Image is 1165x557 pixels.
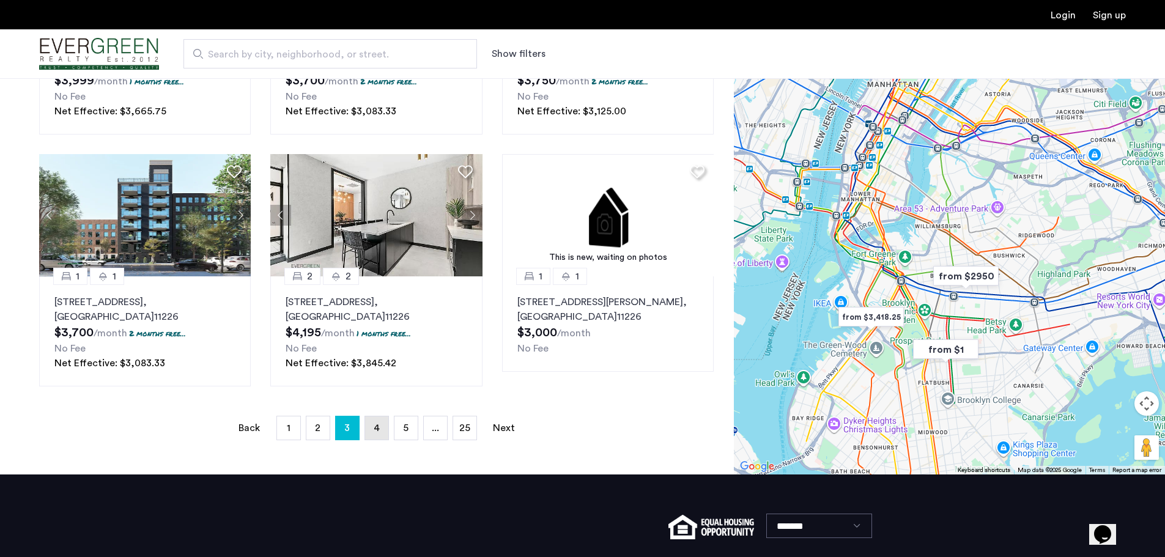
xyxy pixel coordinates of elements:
[76,269,80,284] span: 1
[237,416,262,440] a: Back
[287,423,290,433] span: 1
[39,24,251,135] a: 11[STREET_ADDRESS], [GEOGRAPHIC_DATA]112381 months free...No FeeNet Effective: $3,665.75
[492,416,516,440] a: Next
[39,416,714,440] nav: Pagination
[928,262,1004,290] div: from $2950
[286,358,396,368] span: Net Effective: $3,845.42
[492,46,546,61] button: Show or hide filters
[1134,391,1159,416] button: Map camera controls
[834,303,909,331] div: from $3,418.25
[315,423,320,433] span: 2
[1089,508,1128,545] iframe: chat widget
[1018,467,1082,473] span: Map data ©2025 Google
[432,423,439,433] span: ...
[39,276,251,386] a: 11[STREET_ADDRESS], [GEOGRAPHIC_DATA]112262 months free...No FeeNet Effective: $3,083.33
[958,466,1010,474] button: Keyboard shortcuts
[130,76,184,87] p: 1 months free...
[54,92,86,101] span: No Fee
[1093,10,1126,20] a: Registration
[517,326,557,339] span: $3,000
[517,295,698,324] p: [STREET_ADDRESS][PERSON_NAME] 11226
[208,47,443,62] span: Search by city, neighborhood, or street.
[54,106,166,116] span: Net Effective: $3,665.75
[403,423,409,433] span: 5
[270,154,483,276] img: 66a1adb6-6608-43dd-a245-dc7333f8b390_638711880204855037.jpeg
[575,269,579,284] span: 1
[270,276,482,386] a: 22[STREET_ADDRESS], [GEOGRAPHIC_DATA]112261 months free...No FeeNet Effective: $3,845.42
[129,328,186,339] p: 2 months free...
[346,269,351,284] span: 2
[908,336,983,363] div: from $1
[325,76,358,86] sub: /month
[39,31,159,77] img: logo
[54,75,94,87] span: $3,999
[502,154,714,276] img: 2.gif
[286,344,317,353] span: No Fee
[462,205,483,226] button: Next apartment
[1051,10,1076,20] a: Login
[557,328,591,338] sub: /month
[94,76,128,86] sub: /month
[517,92,549,101] span: No Fee
[39,205,60,226] button: Previous apartment
[307,269,313,284] span: 2
[374,423,380,433] span: 4
[113,269,116,284] span: 1
[357,328,411,339] p: 1 months free...
[1134,435,1159,460] button: Drag Pegman onto the map to open Street View
[39,154,251,276] img: 66a1adb6-6608-43dd-a245-dc7333f8b390_638755113757877121.png
[668,515,753,539] img: equal-housing.png
[517,106,626,116] span: Net Effective: $3,125.00
[766,514,872,538] select: Language select
[539,269,542,284] span: 1
[502,154,714,276] a: This is new, waiting on photos
[737,459,777,474] img: Google
[360,76,417,87] p: 2 months free...
[230,205,251,226] button: Next apartment
[502,24,714,135] a: 11[STREET_ADDRESS], [GEOGRAPHIC_DATA]112262 months free...No FeeNet Effective: $3,125.00
[54,358,165,368] span: Net Effective: $3,083.33
[517,75,556,87] span: $3,750
[270,205,291,226] button: Previous apartment
[517,344,549,353] span: No Fee
[286,75,325,87] span: $3,700
[344,418,350,438] span: 3
[286,295,467,324] p: [STREET_ADDRESS] 11226
[459,423,470,433] span: 25
[39,31,159,77] a: Cazamio Logo
[1112,466,1161,474] a: Report a map error
[1089,466,1105,474] a: Terms (opens in new tab)
[54,344,86,353] span: No Fee
[54,326,94,339] span: $3,700
[508,251,708,264] div: This is new, waiting on photos
[286,92,317,101] span: No Fee
[94,328,127,338] sub: /month
[270,24,482,135] a: 11[STREET_ADDRESS], [GEOGRAPHIC_DATA]112262 months free...No FeeNet Effective: $3,083.33
[286,106,396,116] span: Net Effective: $3,083.33
[502,276,714,372] a: 11[STREET_ADDRESS][PERSON_NAME], [GEOGRAPHIC_DATA]11226No Fee
[556,76,590,86] sub: /month
[54,295,235,324] p: [STREET_ADDRESS] 11226
[737,459,777,474] a: Open this area in Google Maps (opens a new window)
[591,76,648,87] p: 2 months free...
[286,326,321,339] span: $4,195
[321,328,355,338] sub: /month
[183,39,477,68] input: Apartment Search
